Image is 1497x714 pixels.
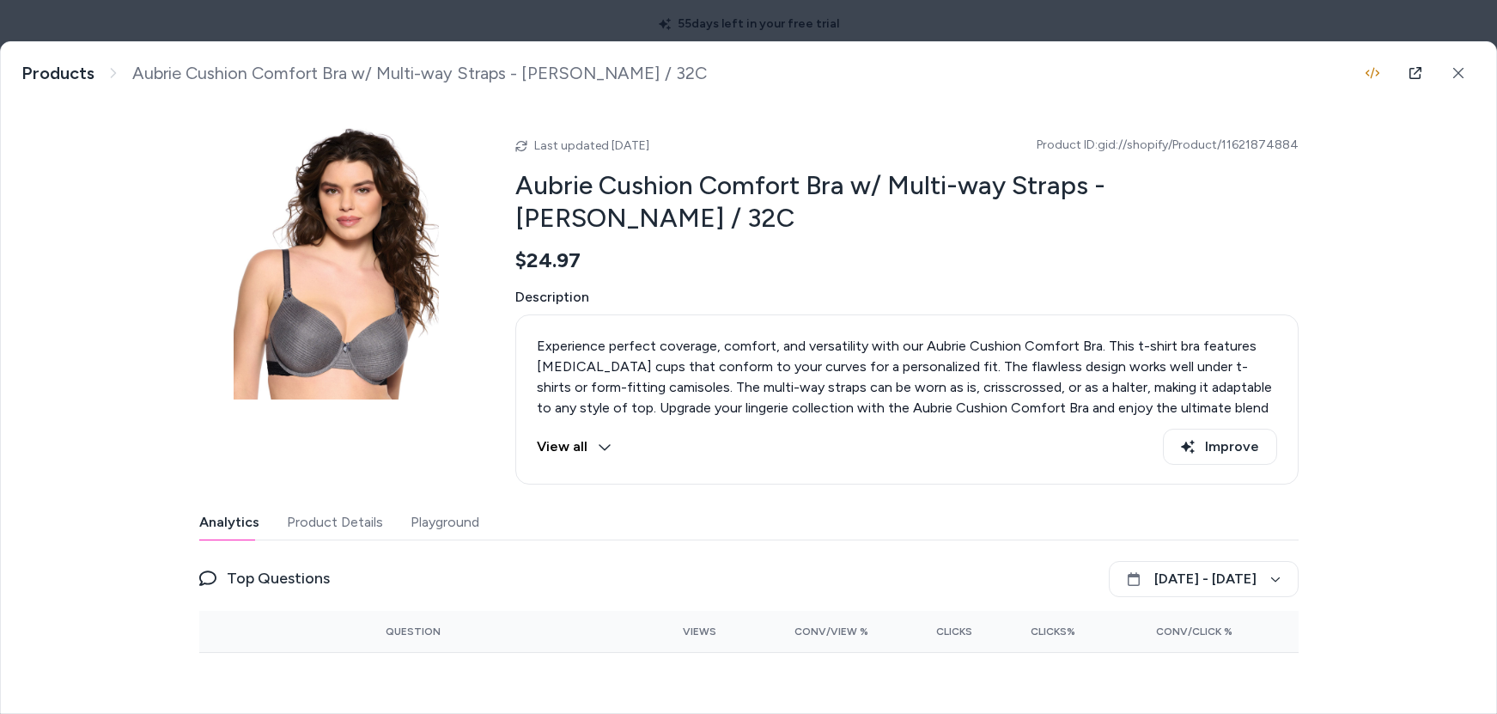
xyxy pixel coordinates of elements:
[199,125,474,400] img: 130755GYH_01.jpg
[1163,429,1277,465] button: Improve
[227,566,330,590] span: Top Questions
[1156,625,1232,638] span: Conv/Click %
[199,505,259,540] button: Analytics
[515,287,1299,308] span: Description
[794,625,868,638] span: Conv/View %
[515,169,1299,234] h2: Aubrie Cushion Comfort Bra w/ Multi-way Straps - [PERSON_NAME] / 32C
[21,63,707,84] nav: breadcrumb
[936,625,972,638] span: Clicks
[744,618,868,645] button: Conv/View %
[537,336,1277,439] div: Experience perfect coverage, comfort, and versatility with our Aubrie Cushion Comfort Bra. This t...
[515,247,581,273] span: $24.97
[641,618,717,645] button: Views
[1103,618,1232,645] button: Conv/Click %
[386,625,441,638] span: Question
[132,63,707,84] span: Aubrie Cushion Comfort Bra w/ Multi-way Straps - [PERSON_NAME] / 32C
[1109,561,1299,597] button: [DATE] - [DATE]
[1000,618,1076,645] button: Clicks%
[287,505,383,540] button: Product Details
[411,505,479,540] button: Playground
[537,429,612,465] button: View all
[683,625,716,638] span: Views
[1031,625,1075,638] span: Clicks%
[534,138,649,153] span: Last updated [DATE]
[896,618,972,645] button: Clicks
[1037,137,1299,154] span: Product ID: gid://shopify/Product/11621874884
[21,63,94,84] a: Products
[386,618,441,645] button: Question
